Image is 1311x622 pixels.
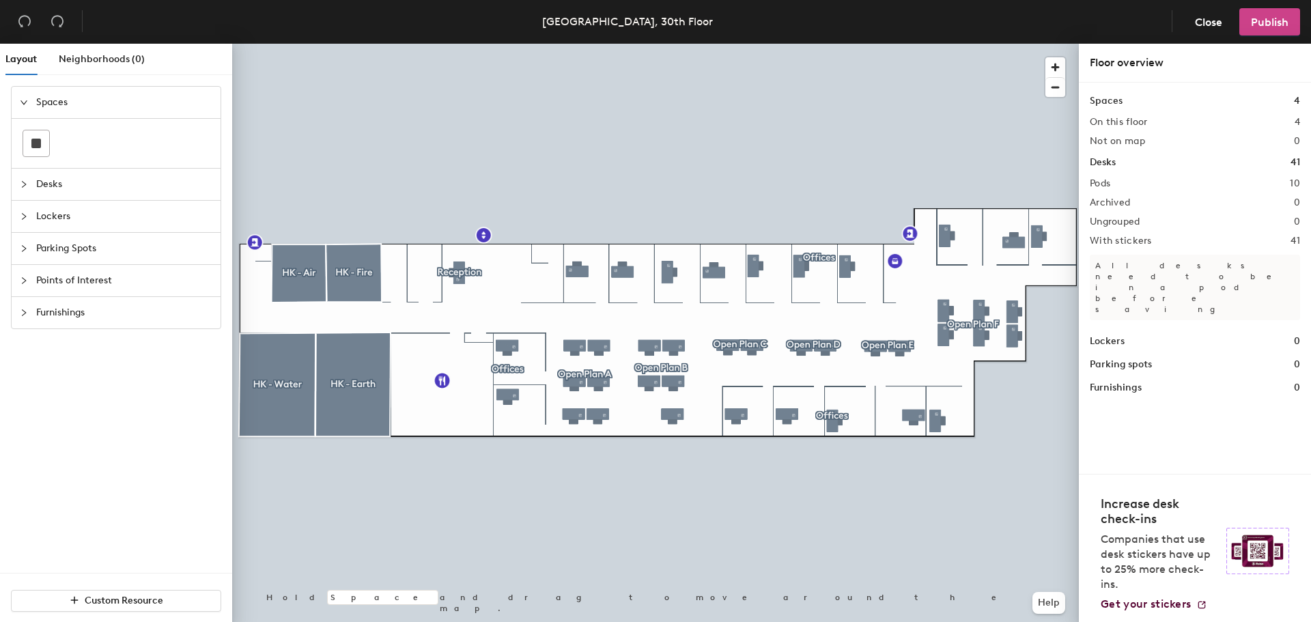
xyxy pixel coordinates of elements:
[1295,117,1300,128] h2: 4
[20,244,28,253] span: collapsed
[1251,16,1288,29] span: Publish
[1032,592,1065,614] button: Help
[85,595,163,606] span: Custom Resource
[36,265,212,296] span: Points of Interest
[1183,8,1234,36] button: Close
[1294,380,1300,395] h1: 0
[1090,216,1140,227] h2: Ungrouped
[20,180,28,188] span: collapsed
[1090,155,1116,170] h1: Desks
[1090,380,1142,395] h1: Furnishings
[1101,532,1218,592] p: Companies that use desk stickers have up to 25% more check-ins.
[1294,197,1300,208] h2: 0
[1294,136,1300,147] h2: 0
[1290,178,1300,189] h2: 10
[5,53,37,65] span: Layout
[542,13,713,30] div: [GEOGRAPHIC_DATA], 30th Floor
[1090,197,1130,208] h2: Archived
[1090,136,1145,147] h2: Not on map
[1090,178,1110,189] h2: Pods
[36,169,212,200] span: Desks
[59,53,145,65] span: Neighborhoods (0)
[1294,357,1300,372] h1: 0
[1101,597,1207,611] a: Get your stickers
[1291,155,1300,170] h1: 41
[20,212,28,221] span: collapsed
[1239,8,1300,36] button: Publish
[11,590,221,612] button: Custom Resource
[1294,94,1300,109] h1: 4
[11,8,38,36] button: Undo (⌘ + Z)
[20,98,28,107] span: expanded
[1294,216,1300,227] h2: 0
[1226,528,1289,574] img: Sticker logo
[1090,117,1148,128] h2: On this floor
[1101,496,1218,526] h4: Increase desk check-ins
[20,277,28,285] span: collapsed
[18,14,31,28] span: undo
[36,297,212,328] span: Furnishings
[44,8,71,36] button: Redo (⌘ + ⇧ + Z)
[1090,255,1300,320] p: All desks need to be in a pod before saving
[1101,597,1191,610] span: Get your stickers
[1294,334,1300,349] h1: 0
[1195,16,1222,29] span: Close
[20,309,28,317] span: collapsed
[1090,236,1152,246] h2: With stickers
[1090,334,1125,349] h1: Lockers
[36,233,212,264] span: Parking Spots
[1291,236,1300,246] h2: 41
[1090,55,1300,71] div: Floor overview
[36,201,212,232] span: Lockers
[1090,357,1152,372] h1: Parking spots
[1090,94,1123,109] h1: Spaces
[36,87,212,118] span: Spaces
